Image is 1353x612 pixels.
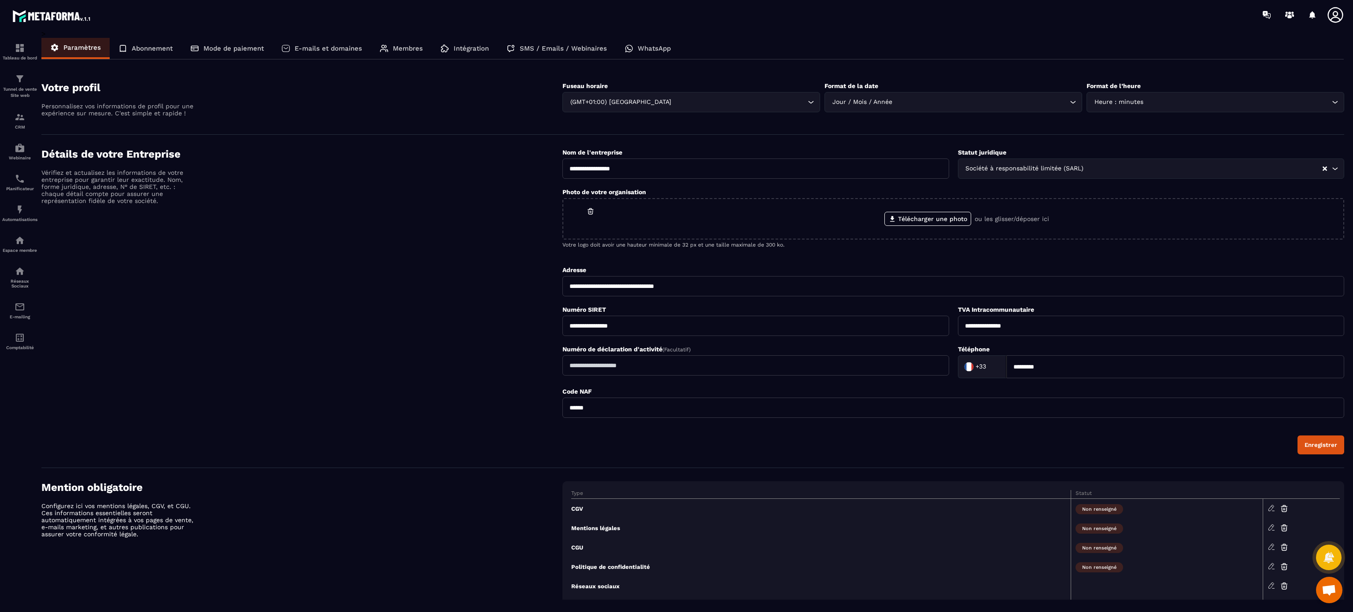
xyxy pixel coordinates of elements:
p: Paramètres [63,44,101,52]
div: Search for option [824,92,1082,112]
div: Search for option [958,159,1344,179]
span: Jour / Mois / Année [830,97,894,107]
p: Espace membre [2,248,37,253]
p: Configurez ici vos mentions légales, CGV, et CGU. Ces informations essentielles seront automatiqu... [41,502,196,538]
p: Mode de paiement [203,44,264,52]
span: Non renseigné [1076,562,1123,572]
span: Non renseigné [1076,543,1123,553]
a: schedulerschedulerPlanificateur [2,167,37,198]
p: SMS / Emails / Webinaires [520,44,607,52]
p: Automatisations [2,217,37,222]
a: formationformationTableau de bord [2,36,37,67]
input: Search for option [894,97,1068,107]
label: Adresse [562,266,586,273]
input: Search for option [1086,164,1322,173]
h4: Détails de votre Entreprise [41,148,562,160]
a: emailemailE-mailing [2,295,37,326]
td: Politique de confidentialité [571,557,1071,576]
th: Type [571,490,1071,499]
p: Comptabilité [2,345,37,350]
img: automations [15,204,25,215]
span: (Facultatif) [662,347,691,353]
img: automations [15,235,25,246]
span: Non renseigné [1076,524,1123,534]
span: Société à responsabilité limitée (SARL) [964,164,1086,173]
a: accountantaccountantComptabilité [2,326,37,357]
p: Réseaux Sociaux [2,279,37,288]
label: Téléphone [958,346,990,353]
td: CGU [571,538,1071,557]
input: Search for option [673,97,806,107]
td: Mentions légales [571,518,1071,538]
p: Abonnement [132,44,173,52]
img: formation [15,112,25,122]
img: accountant [15,332,25,343]
img: formation [15,74,25,84]
div: Search for option [1087,92,1344,112]
p: CRM [2,125,37,129]
h4: Mention obligatoire [41,481,562,494]
a: formationformationCRM [2,105,37,136]
img: email [15,302,25,312]
label: Télécharger une photo [884,212,971,226]
p: Planificateur [2,186,37,191]
img: automations [15,143,25,153]
label: Numéro de déclaration d'activité [562,346,691,353]
img: Country Flag [960,358,978,376]
div: Enregistrer [1305,442,1337,448]
td: Réseaux sociaux [571,576,1071,596]
img: logo [12,8,92,24]
div: Search for option [562,92,820,112]
p: WhatsApp [638,44,671,52]
label: Numéro SIRET [562,306,606,313]
label: Fuseau horaire [562,82,608,89]
input: Search for option [1145,97,1330,107]
th: Statut [1071,490,1263,499]
a: formationformationTunnel de vente Site web [2,67,37,105]
label: TVA Intracommunautaire [958,306,1034,313]
label: Format de l’heure [1087,82,1141,89]
label: Statut juridique [958,149,1006,156]
p: Membres [393,44,423,52]
button: Clear Selected [1323,166,1327,172]
span: (GMT+01:00) [GEOGRAPHIC_DATA] [568,97,673,107]
h4: Votre profil [41,81,562,94]
img: social-network [15,266,25,277]
a: social-networksocial-networkRéseaux Sociaux [2,259,37,295]
p: ou les glisser/déposer ici [975,215,1049,222]
p: E-mails et domaines [295,44,362,52]
a: automationsautomationsWebinaire [2,136,37,167]
span: +33 [976,362,986,371]
input: Search for option [988,360,997,373]
span: Heure : minutes [1092,97,1145,107]
span: Non renseigné [1076,504,1123,514]
div: Search for option [958,355,1006,378]
p: Vérifiez et actualisez les informations de votre entreprise pour garantir leur exactitude. Nom, f... [41,169,196,204]
label: Format de la date [824,82,878,89]
img: formation [15,43,25,53]
td: CGV [571,499,1071,519]
a: automationsautomationsAutomatisations [2,198,37,229]
a: automationsautomationsEspace membre [2,229,37,259]
p: Webinaire [2,155,37,160]
p: Tableau de bord [2,55,37,60]
label: Code NAF [562,388,592,395]
label: Nom de l'entreprise [562,149,622,156]
p: Votre logo doit avoir une hauteur minimale de 32 px et une taille maximale de 300 ko. [562,242,1344,248]
p: Personnalisez vos informations de profil pour une expérience sur mesure. C'est simple et rapide ! [41,103,196,117]
img: scheduler [15,173,25,184]
p: E-mailing [2,314,37,319]
p: Intégration [454,44,489,52]
div: Ouvrir le chat [1316,577,1342,603]
p: Tunnel de vente Site web [2,86,37,99]
button: Enregistrer [1298,435,1344,454]
label: Photo de votre organisation [562,188,646,195]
